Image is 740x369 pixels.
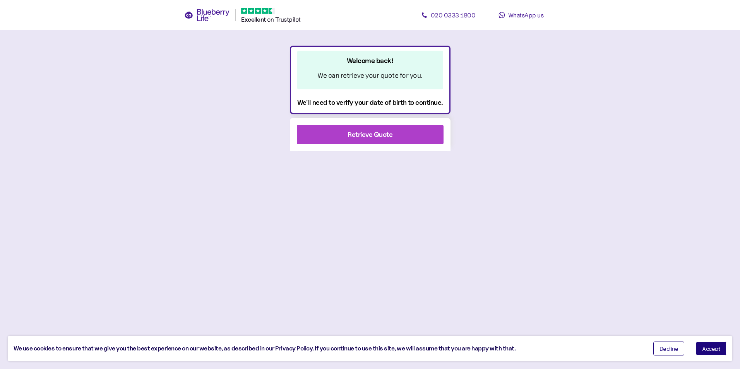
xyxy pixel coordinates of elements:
div: We'll need to verify your date of birth to continue. [297,97,443,108]
div: Welcome back! [311,55,429,66]
span: Excellent ️ [241,16,267,23]
a: WhatsApp us [486,7,556,23]
a: 020 0333 1800 [413,7,483,23]
span: on Trustpilot [267,15,301,23]
div: Retrieve Quote [348,129,392,140]
span: 020 0333 1800 [431,11,476,19]
button: Accept cookies [696,342,726,355]
span: Decline [659,346,678,351]
button: Decline cookies [653,342,685,355]
div: We can retrieve your quote for you. [311,70,429,81]
span: WhatsApp us [508,11,544,19]
div: We use cookies to ensure that we give you the best experience on our website, as described in our... [14,344,642,354]
span: Accept [702,346,720,351]
button: Retrieve Quote [297,125,444,144]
